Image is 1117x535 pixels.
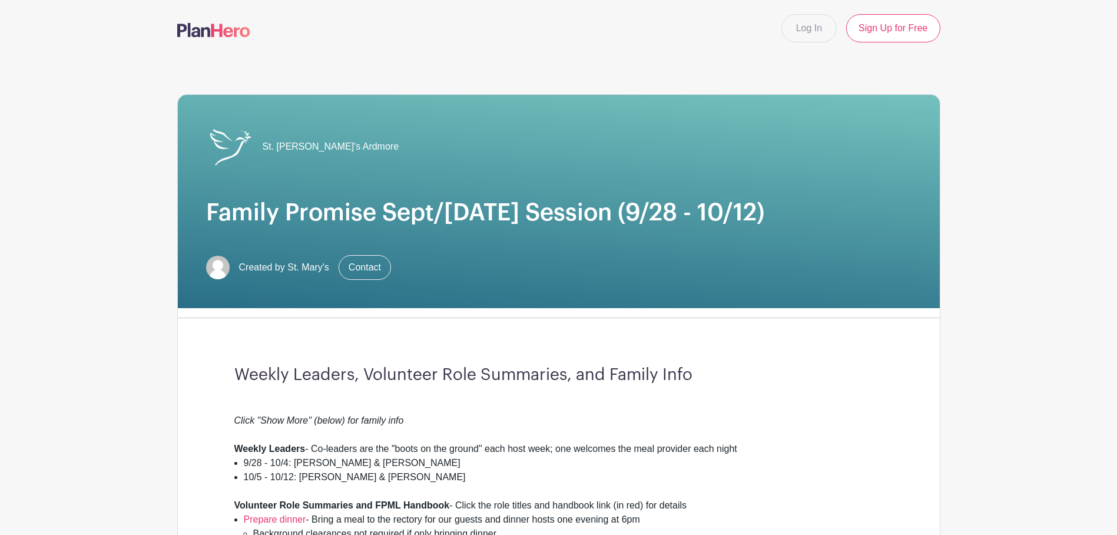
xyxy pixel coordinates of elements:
[206,123,253,170] img: St_Marys_Logo_White.png
[206,199,912,227] h1: Family Promise Sept/[DATE] Session (9/28 - 10/12)
[239,260,329,275] span: Created by St. Mary's
[244,456,883,470] li: 9/28 - 10/4: [PERSON_NAME] & [PERSON_NAME]
[234,498,883,513] div: - Click the role titles and handbook link (in red) for details
[234,365,883,385] h3: Weekly Leaders, Volunteer Role Summaries, and Family Info
[263,140,399,154] span: St. [PERSON_NAME]'s Ardmore
[339,255,391,280] a: Contact
[781,14,837,42] a: Log In
[234,442,883,456] div: - Co-leaders are the "boots on the ground" each host week; one welcomes the meal provider each night
[177,23,250,37] img: logo-507f7623f17ff9eddc593b1ce0a138ce2505c220e1c5a4e2b4648c50719b7d32.svg
[206,256,230,279] img: default-ce2991bfa6775e67f084385cd625a349d9dcbb7a52a09fb2fda1e96e2d18dcdb.png
[234,444,306,454] strong: Weekly Leaders
[244,470,883,484] li: 10/5 - 10/12: [PERSON_NAME] & [PERSON_NAME]
[244,514,306,524] a: Prepare dinner
[234,415,404,425] em: Click "Show More" (below) for family info
[846,14,940,42] a: Sign Up for Free
[234,500,450,510] strong: Volunteer Role Summaries and FPML Handbook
